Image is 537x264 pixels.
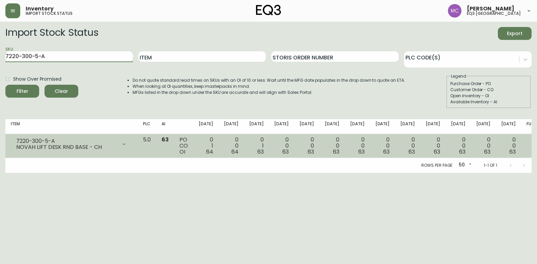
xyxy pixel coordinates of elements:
div: 0 0 [325,137,339,155]
th: [DATE] [269,119,294,134]
span: 63 [257,148,264,156]
span: 63 [509,148,516,156]
span: 63 [484,148,490,156]
th: [DATE] [370,119,395,134]
h2: Import Stock Status [5,27,98,40]
span: 63 [308,148,314,156]
th: [DATE] [496,119,521,134]
button: Filter [5,85,39,98]
div: 7220-300-5-A [16,138,117,144]
span: [PERSON_NAME] [467,6,514,11]
th: PLC [138,119,156,134]
div: 0 0 [476,137,491,155]
div: 50 [456,160,473,171]
li: When looking at OI quantities, keep masterpacks in mind. [133,83,405,89]
div: 7220-300-5-ANOVAH LIFT DESK RND BASE - CH [11,137,132,152]
button: Clear [45,85,78,98]
th: Item [5,119,138,134]
div: 0 0 [375,137,390,155]
td: 5.0 [138,134,156,158]
th: [DATE] [244,119,269,134]
img: logo [256,5,281,16]
span: Show Over Promised [13,76,61,83]
span: 64 [206,148,213,156]
th: [DATE] [319,119,345,134]
th: [DATE] [446,119,471,134]
span: 63 [459,148,465,156]
div: Purchase Order - PO [450,81,527,87]
img: 6dbdb61c5655a9a555815750a11666cc [448,4,461,18]
th: [DATE] [471,119,496,134]
span: 63 [434,148,440,156]
button: Export [498,27,532,40]
div: Open Inventory - OI [450,93,527,99]
div: 0 1 [199,137,213,155]
th: [DATE] [345,119,370,134]
legend: Legend [450,73,467,79]
div: 0 0 [501,137,516,155]
div: PO CO [179,137,188,155]
th: [DATE] [294,119,319,134]
p: 1-1 of 1 [484,162,497,168]
th: AI [156,119,174,134]
th: [DATE] [193,119,219,134]
li: MFGs listed in the drop down under the SKU are accurate and will align with Sales Portal. [133,89,405,96]
span: Inventory [26,6,54,11]
span: 63 [333,148,339,156]
span: Clear [50,87,73,96]
div: Filter [17,87,28,96]
div: 0 0 [451,137,465,155]
div: Customer Order - CO [450,87,527,93]
th: [DATE] [395,119,420,134]
th: [DATE] [420,119,446,134]
span: 63 [162,136,169,143]
span: Export [503,29,526,38]
span: 64 [231,148,238,156]
li: Do not quote standard lead times on SKUs with an OI of 10 or less. Wait until the MFG date popula... [133,77,405,83]
span: 63 [383,148,390,156]
span: OI [179,148,185,156]
div: Available Inventory - AI [450,99,527,105]
div: 0 0 [300,137,314,155]
p: Rows per page: [421,162,453,168]
div: 0 0 [400,137,415,155]
th: [DATE] [219,119,244,134]
span: 63 [408,148,415,156]
h5: import stock status [26,11,73,16]
span: 63 [358,148,365,156]
div: 0 0 [224,137,238,155]
div: 0 1 [249,137,264,155]
span: 63 [282,148,289,156]
div: 0 0 [426,137,440,155]
div: NOVAH LIFT DESK RND BASE - CH [16,144,117,150]
div: 0 0 [274,137,289,155]
h5: eq3 [GEOGRAPHIC_DATA] [467,11,521,16]
div: 0 0 [350,137,365,155]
